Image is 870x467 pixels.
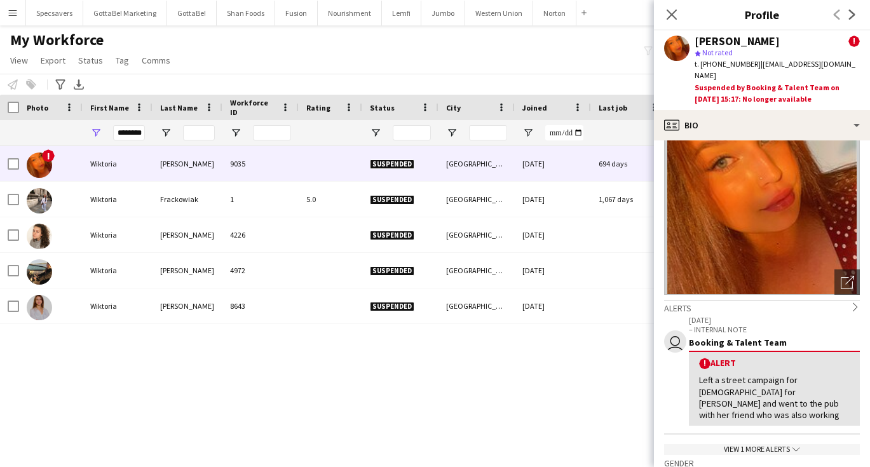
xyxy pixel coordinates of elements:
button: Open Filter Menu [230,127,241,139]
span: Suspended [370,195,414,205]
span: View [10,55,28,66]
span: t. [PHONE_NUMBER] [695,59,761,69]
div: 4226 [222,217,299,252]
div: [PERSON_NAME] [153,253,222,288]
div: Wiktoria [83,146,153,181]
button: Western Union [465,1,533,25]
p: – INTERNAL NOTE [689,325,860,334]
button: Open Filter Menu [370,127,381,139]
img: Wiktoria Frackowiak [27,188,52,213]
div: Wiktoria [83,253,153,288]
div: Suspended by Booking & Talent Team on [DATE] 15:17: No longer available [695,82,860,105]
img: Crew avatar or photo [664,104,860,295]
div: Frackowiak [153,182,222,217]
h3: Profile [654,6,870,23]
button: GottaBe! [167,1,217,25]
a: View [5,52,33,69]
img: Wiktoria Bednarczyk [27,152,52,178]
div: [DATE] [515,253,591,288]
span: Last Name [160,103,198,112]
span: Tag [116,55,129,66]
div: [DATE] [515,146,591,181]
button: Shan Foods [217,1,275,25]
span: First Name [90,103,129,112]
div: [PERSON_NAME] [153,146,222,181]
div: Alert [699,357,850,369]
span: Suspended [370,266,414,276]
input: First Name Filter Input [113,125,145,140]
button: Open Filter Menu [446,127,458,139]
button: Nourishment [318,1,382,25]
button: Lemfi [382,1,421,25]
div: Booking & Talent Team [689,337,860,348]
span: Comms [142,55,170,66]
button: Norton [533,1,576,25]
button: GottaBe! Marketing [83,1,167,25]
input: City Filter Input [469,125,507,140]
div: [DATE] [515,288,591,323]
div: 8643 [222,288,299,323]
div: 1 [222,182,299,217]
button: Fusion [275,1,318,25]
span: ! [699,358,710,369]
span: Export [41,55,65,66]
div: 1,067 days [591,182,667,217]
div: Wiktoria [83,182,153,217]
a: Export [36,52,71,69]
div: View 1 more alerts [664,444,860,455]
input: Last Name Filter Input [183,125,215,140]
span: Workforce ID [230,98,276,117]
div: Wiktoria [83,217,153,252]
button: Open Filter Menu [90,127,102,139]
div: Open photos pop-in [834,269,860,295]
div: [PERSON_NAME] [695,36,780,47]
img: Wiktoria Niedbala [27,259,52,285]
span: Suspended [370,302,414,311]
div: [GEOGRAPHIC_DATA] [438,182,515,217]
span: Suspended [370,159,414,169]
img: Wiktoria Gronowska [27,224,52,249]
span: Photo [27,103,48,112]
div: [DATE] [515,182,591,217]
div: Left a street campaign for [DEMOGRAPHIC_DATA] for [PERSON_NAME] and went to the pub with her frie... [699,374,850,421]
div: Bio [654,110,870,140]
span: Rating [306,103,330,112]
div: [PERSON_NAME] [153,288,222,323]
a: Comms [137,52,175,69]
span: ! [848,36,860,47]
div: [GEOGRAPHIC_DATA] [438,217,515,252]
span: | [EMAIL_ADDRESS][DOMAIN_NAME] [695,59,855,80]
span: ! [42,149,55,162]
span: Status [370,103,395,112]
input: Workforce ID Filter Input [253,125,291,140]
span: My Workforce [10,30,104,50]
span: Status [78,55,103,66]
div: 9035 [222,146,299,181]
button: Open Filter Menu [160,127,172,139]
span: Suspended [370,231,414,240]
div: [GEOGRAPHIC_DATA] [438,146,515,181]
input: Joined Filter Input [545,125,583,140]
a: Status [73,52,108,69]
app-action-btn: Advanced filters [53,77,68,92]
button: Open Filter Menu [522,127,534,139]
app-action-btn: Export XLSX [71,77,86,92]
span: Last job [599,103,627,112]
div: [GEOGRAPHIC_DATA] [438,253,515,288]
div: 4972 [222,253,299,288]
span: Not rated [702,48,733,57]
span: Joined [522,103,547,112]
span: City [446,103,461,112]
p: [DATE] [689,315,860,325]
div: [DATE] [515,217,591,252]
div: Wiktoria [83,288,153,323]
div: [GEOGRAPHIC_DATA] [438,288,515,323]
img: Wiktoria Nowak [27,295,52,320]
button: Jumbo [421,1,465,25]
div: [PERSON_NAME] [153,217,222,252]
input: Status Filter Input [393,125,431,140]
a: Tag [111,52,134,69]
div: 5.0 [299,182,362,217]
div: Alerts [664,300,860,314]
div: 694 days [591,146,667,181]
